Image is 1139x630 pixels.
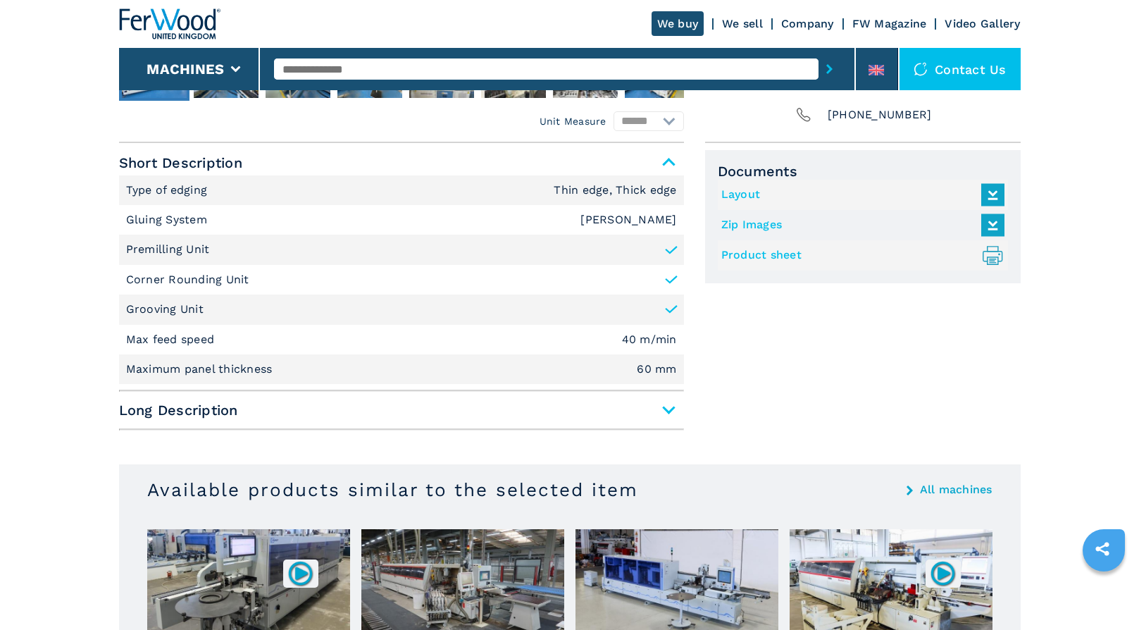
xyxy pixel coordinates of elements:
p: Grooving Unit [126,302,204,317]
img: 007251 [287,560,314,587]
a: We buy [652,11,704,36]
a: FW Magazine [852,17,927,30]
a: Video Gallery [945,17,1020,30]
em: Unit Measure [540,114,606,128]
button: Machines [147,61,224,78]
div: Contact us [900,48,1021,90]
span: Long Description [119,397,684,423]
a: Company [781,17,834,30]
p: Type of edging [126,183,211,198]
em: [PERSON_NAME] [580,214,676,226]
a: sharethis [1085,531,1120,567]
img: 006089 [929,560,957,587]
p: Max feed speed [126,332,218,347]
button: submit-button [819,53,840,85]
a: Zip Images [721,214,997,237]
span: Documents [718,163,1008,180]
p: Corner Rounding Unit [126,272,249,288]
em: Thin edge, Thick edge [554,185,676,196]
div: Short Description [119,175,684,385]
a: All machines [920,484,992,495]
em: 60 mm [637,364,676,375]
p: Gluing System [126,212,211,228]
img: Phone [794,105,814,125]
iframe: Chat [1079,567,1128,619]
a: We sell [722,17,763,30]
h3: Available products similar to the selected item [147,478,638,501]
img: Contact us [914,62,928,76]
span: [PHONE_NUMBER] [828,105,932,125]
img: Ferwood [119,8,220,39]
p: Premilling Unit [126,242,210,257]
p: Maximum panel thickness [126,362,276,377]
em: 40 m/min [622,334,677,345]
a: Layout [721,183,997,206]
a: Product sheet [721,244,997,267]
span: Short Description [119,150,684,175]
